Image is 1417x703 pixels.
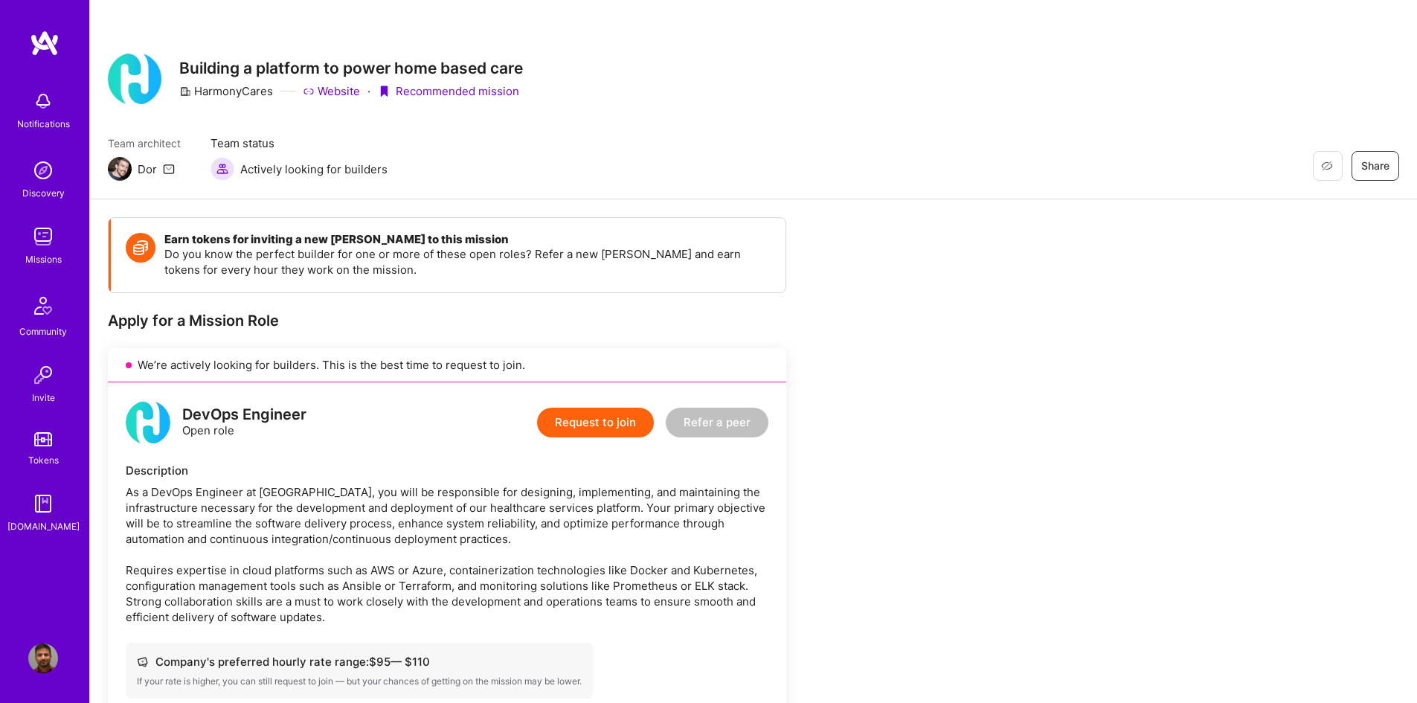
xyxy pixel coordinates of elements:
[126,233,155,263] img: Token icon
[537,408,654,437] button: Request to join
[19,324,67,339] div: Community
[28,222,58,251] img: teamwork
[30,30,60,57] img: logo
[126,484,768,625] div: As a DevOps Engineer at [GEOGRAPHIC_DATA], you will be responsible for designing, implementing, a...
[164,246,771,277] p: Do you know the perfect builder for one or more of these open roles? Refer a new [PERSON_NAME] an...
[108,52,161,106] img: Company Logo
[182,407,306,438] div: Open role
[28,489,58,519] img: guide book
[108,348,786,382] div: We’re actively looking for builders. This is the best time to request to join.
[378,83,519,99] div: Recommended mission
[1361,158,1389,173] span: Share
[179,59,523,77] h3: Building a platform to power home based care
[137,656,148,667] i: icon Cash
[25,251,62,267] div: Missions
[28,452,59,468] div: Tokens
[28,360,58,390] img: Invite
[179,83,273,99] div: HarmonyCares
[164,233,771,246] h4: Earn tokens for inviting a new [PERSON_NAME] to this mission
[211,135,388,151] span: Team status
[34,432,52,446] img: tokens
[22,185,65,201] div: Discovery
[138,161,157,177] div: Dor
[108,311,786,330] div: Apply for a Mission Role
[126,400,170,445] img: logo
[28,86,58,116] img: bell
[179,86,191,97] i: icon CompanyGray
[367,83,370,99] div: ·
[240,161,388,177] span: Actively looking for builders
[182,407,306,423] div: DevOps Engineer
[108,135,181,151] span: Team architect
[1321,160,1333,172] i: icon EyeClosed
[25,643,62,673] a: User Avatar
[25,288,61,324] img: Community
[7,519,80,534] div: [DOMAIN_NAME]
[303,83,360,99] a: Website
[17,116,70,132] div: Notifications
[211,157,234,181] img: Actively looking for builders
[137,654,582,670] div: Company's preferred hourly rate range: $ 95 — $ 110
[108,157,132,181] img: Team Architect
[378,86,390,97] i: icon PurpleRibbon
[126,463,768,478] div: Description
[666,408,768,437] button: Refer a peer
[28,643,58,673] img: User Avatar
[32,390,55,405] div: Invite
[28,155,58,185] img: discovery
[1352,151,1399,181] button: Share
[163,163,175,175] i: icon Mail
[137,675,582,687] div: If your rate is higher, you can still request to join — but your chances of getting on the missio...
